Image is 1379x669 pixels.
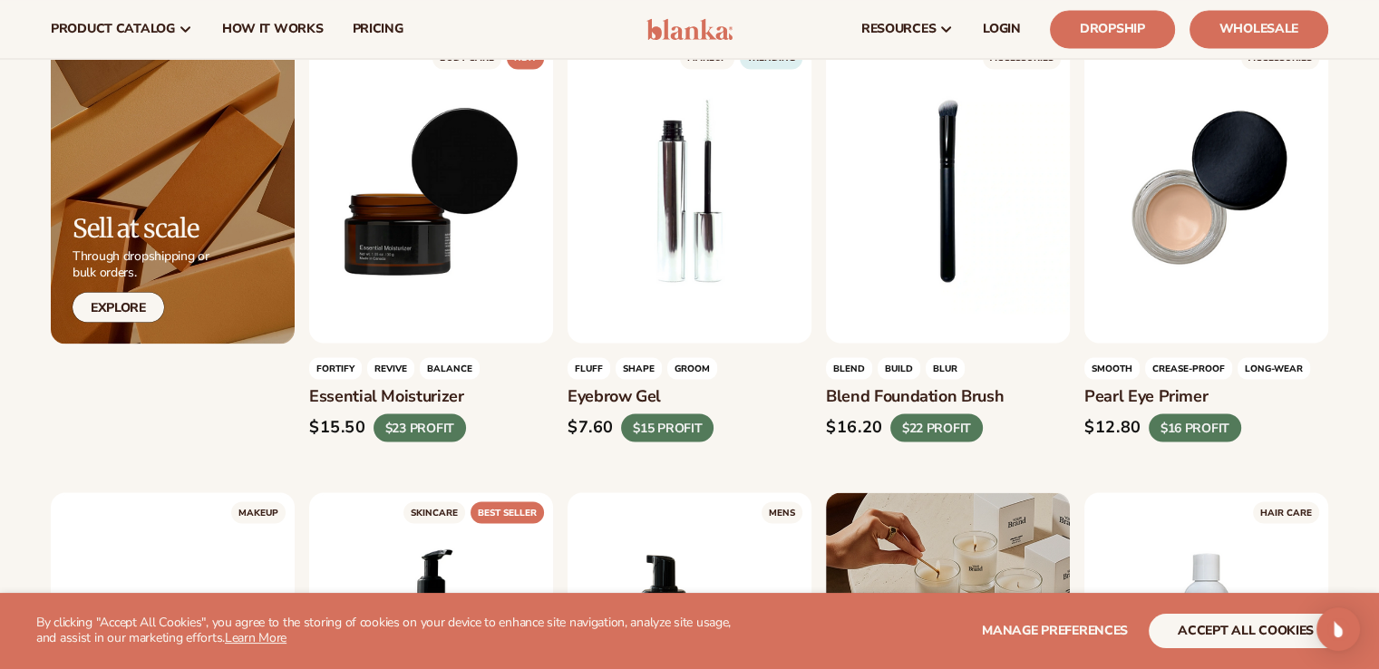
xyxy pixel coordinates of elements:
[367,358,414,380] span: revive
[309,387,553,407] h3: Essential moisturizer
[926,358,965,380] span: BLUR
[225,629,286,646] a: Learn More
[73,292,164,322] a: Explore
[1084,387,1328,407] h3: Pearl eye primer
[73,247,209,280] p: Through dropshipping or bulk orders.
[983,22,1021,36] span: LOGIN
[621,413,714,441] div: $15 PROFIT
[1145,358,1232,380] span: crease-proof
[1149,413,1241,441] div: $16 PROFIT
[861,22,936,36] span: resources
[646,18,733,40] img: logo
[309,418,366,438] div: $15.50
[352,22,403,36] span: pricing
[616,358,662,380] span: shape
[420,358,480,380] span: balance
[51,22,175,36] span: product catalog
[222,22,324,36] span: How It Works
[1050,10,1175,48] a: Dropship
[1190,10,1328,48] a: Wholesale
[982,614,1128,648] button: Manage preferences
[568,418,614,438] div: $7.60
[890,413,983,441] div: $22 PROFIT
[982,622,1128,639] span: Manage preferences
[1084,418,1141,438] div: $12.80
[374,413,466,441] div: $23 PROFIT
[1084,358,1140,380] span: smooth
[667,358,717,380] span: groom
[826,387,1070,407] h3: Blend foundation brush
[826,358,872,380] span: blend
[1238,358,1310,380] span: long-wear
[73,214,209,242] h2: Sell at scale
[568,387,811,407] h3: Eyebrow gel
[878,358,920,380] span: build
[1149,614,1343,648] button: accept all cookies
[309,358,362,380] span: fortify
[568,358,610,380] span: fluff
[826,418,883,438] div: $16.20
[36,616,752,646] p: By clicking "Accept All Cookies", you agree to the storing of cookies on your device to enhance s...
[1316,607,1360,651] div: Open Intercom Messenger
